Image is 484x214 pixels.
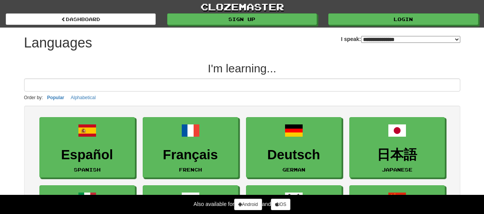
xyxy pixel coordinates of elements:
[349,117,445,178] a: 日本語Japanese
[24,95,43,100] small: Order by:
[6,13,156,25] a: dashboard
[68,93,98,102] button: Alphabetical
[143,117,238,178] a: FrançaisFrench
[341,35,460,43] label: I speak:
[24,62,460,75] h2: I'm learning...
[234,199,262,210] a: Android
[282,167,305,172] small: German
[167,13,317,25] a: Sign up
[354,147,441,162] h3: 日本語
[44,147,131,162] h3: Español
[147,147,234,162] h3: Français
[179,167,202,172] small: French
[271,199,290,210] a: iOS
[250,147,337,162] h3: Deutsch
[45,93,67,102] button: Popular
[246,117,342,178] a: DeutschGerman
[361,36,460,43] select: I speak:
[39,117,135,178] a: EspañolSpanish
[328,13,478,25] a: Login
[382,167,412,172] small: Japanese
[74,167,101,172] small: Spanish
[24,35,92,51] h1: Languages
